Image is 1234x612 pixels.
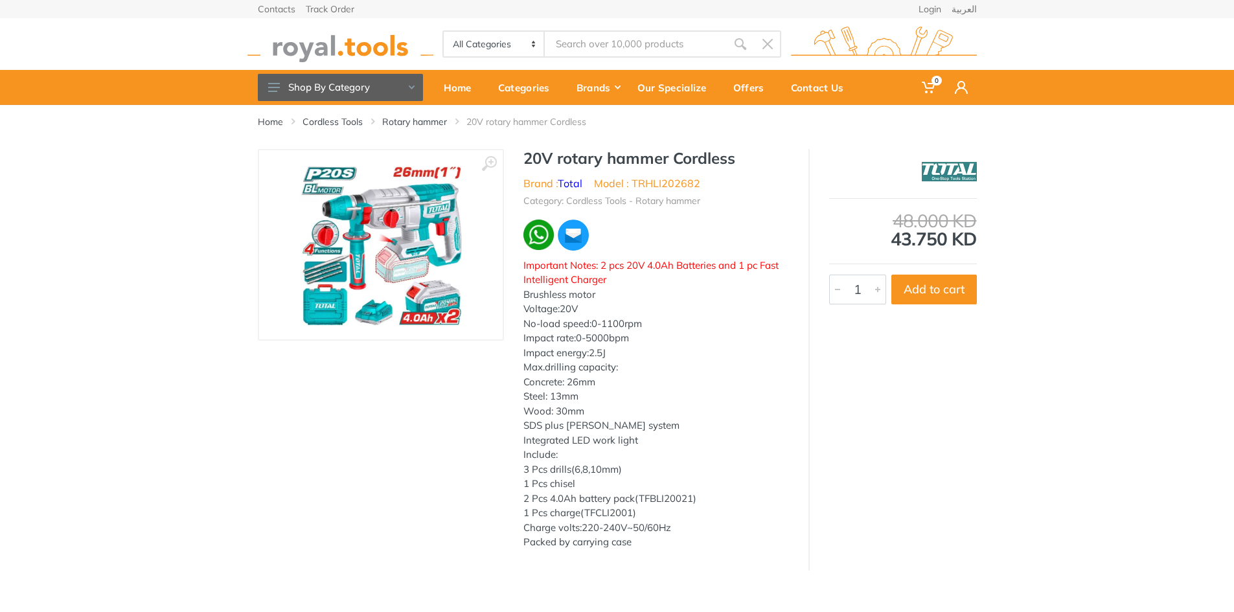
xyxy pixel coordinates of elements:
[782,74,862,101] div: Contact Us
[523,194,700,208] li: Category: Cordless Tools - Rotary hammer
[628,70,724,105] a: Our Specialize
[594,176,700,191] li: Model : TRHLI202682
[382,115,447,128] a: Rotary hammer
[299,163,463,326] img: Royal Tools - 20V rotary hammer Cordless
[782,70,862,105] a: Contact Us
[435,70,489,105] a: Home
[891,275,977,304] button: Add to cart
[724,74,782,101] div: Offers
[523,220,554,250] img: wa.webp
[306,5,354,14] a: Track Order
[258,115,283,128] a: Home
[489,70,567,105] a: Categories
[952,5,977,14] a: العربية
[489,74,567,101] div: Categories
[567,74,628,101] div: Brands
[523,149,789,168] h1: 20V rotary hammer Cordless
[931,76,942,85] span: 0
[258,115,977,128] nav: breadcrumb
[913,70,946,105] a: 0
[829,212,977,248] div: 43.750 KD
[435,74,489,101] div: Home
[523,259,779,286] span: Important Notes: 2 pcs 20V 4.0Ah Batteries and 1 pc Fast Intelligent Charger
[523,176,582,191] li: Brand :
[466,115,606,128] li: 20V rotary hammer Cordless
[303,115,363,128] a: Cordless Tools
[258,5,295,14] a: Contacts
[558,177,582,190] a: Total
[724,70,782,105] a: Offers
[919,5,941,14] a: Login
[247,27,433,62] img: royal.tools Logo
[791,27,977,62] img: royal.tools Logo
[556,218,590,252] img: ma.webp
[829,212,977,230] div: 48.000 KD
[545,30,726,58] input: Site search
[444,32,545,56] select: Category
[628,74,724,101] div: Our Specialize
[922,155,977,188] img: Total
[258,74,423,101] button: Shop By Category
[523,258,789,550] div: Brushless motor Voltage:20V No-load speed:0-1100rpm Impact rate:0-5000bpm Impact energy:2.5J Max....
